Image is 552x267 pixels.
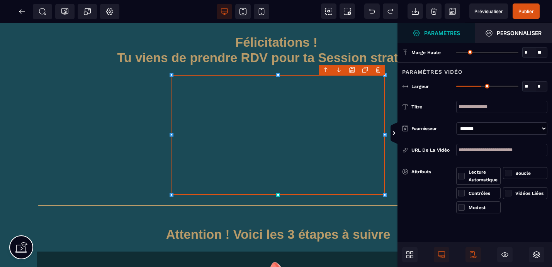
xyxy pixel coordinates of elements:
[39,8,46,15] span: SEO
[321,3,336,19] span: Voir les composants
[515,189,545,197] div: Vidéos liées
[364,3,380,19] span: Défaire
[426,3,442,19] span: Nettoyage
[55,4,75,19] span: Code de suivi
[402,247,418,262] span: Ouvrir les blocs
[61,8,69,15] span: Tracking
[469,168,499,184] div: Lecture automatique
[235,4,251,19] span: Voir tablette
[100,4,119,19] span: Favicon
[469,204,499,211] div: Modest
[424,30,460,36] strong: Paramètres
[78,4,97,19] span: Créer une alerte modale
[515,169,545,177] div: Boucle
[465,247,481,262] span: Afficher le mobile
[474,8,503,14] span: Prévisualiser
[383,3,398,19] span: Rétablir
[411,125,452,132] div: Fournisseur
[397,23,475,43] span: Ouvrir le gestionnaire de styles
[434,247,449,262] span: Afficher le desktop
[23,12,533,46] h1: Félicitations ! Tu viens de prendre RDV pour ta Session stratégique
[254,4,269,19] span: Voir mobile
[411,103,452,111] div: Titre
[469,3,508,19] span: Aperçu
[408,3,423,19] span: Importer
[518,8,534,14] span: Publier
[83,8,91,15] span: Popup
[497,30,542,36] strong: Personnaliser
[402,167,456,176] div: Attributs
[411,49,441,56] span: Marge haute
[172,52,385,172] div: Félicitations !
[217,4,232,19] span: Voir bureau
[529,247,544,262] span: Ouvrir les calques
[411,146,452,154] div: URL de la vidéo
[397,62,552,76] div: Paramètres vidéo
[340,3,355,19] span: Capture d'écran
[33,4,52,19] span: Métadata SEO
[14,4,30,19] span: Retour
[411,83,429,90] span: Largeur
[397,122,405,145] span: Afficher les vues
[475,23,552,43] span: Ouvrir le gestionnaire de styles
[106,8,114,15] span: Réglages Body
[445,3,460,19] span: Enregistrer
[513,3,540,19] span: Enregistrer le contenu
[497,247,513,262] span: Masquer le bloc
[469,189,499,197] div: Contrôles
[12,202,545,223] h1: Attention ! Voici les 3 étapes à suivre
